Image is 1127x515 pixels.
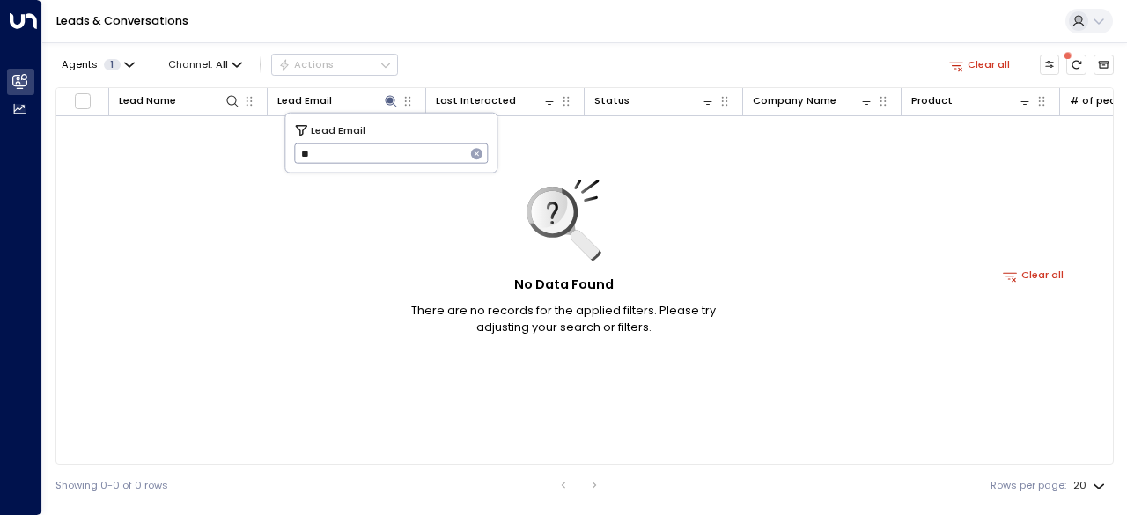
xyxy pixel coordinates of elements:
div: Lead Name [119,92,240,109]
div: Product [911,92,1033,109]
button: Clear all [998,266,1071,285]
a: Leads & Conversations [56,13,188,28]
span: All [216,59,228,70]
p: There are no records for the applied filters. Please try adjusting your search or filters. [387,302,740,335]
button: Archived Leads [1094,55,1114,75]
div: Lead Email [277,92,332,109]
div: Product [911,92,953,109]
button: Actions [271,54,398,75]
div: Lead Name [119,92,176,109]
div: Lead Email [277,92,399,109]
div: Status [594,92,630,109]
span: Lead Email [311,121,365,137]
button: Clear all [943,55,1016,74]
div: 20 [1073,475,1109,497]
div: Showing 0-0 of 0 rows [55,478,168,493]
span: 1 [104,59,121,70]
nav: pagination navigation [552,475,607,496]
h5: No Data Found [514,276,614,295]
div: Last Interacted [436,92,516,109]
button: Customize [1040,55,1060,75]
span: Channel: [163,55,248,74]
div: Last Interacted [436,92,557,109]
div: Button group with a nested menu [271,54,398,75]
button: Agents1 [55,55,139,74]
div: Company Name [753,92,836,109]
span: Agents [62,60,98,70]
label: Rows per page: [991,478,1066,493]
button: Channel:All [163,55,248,74]
span: Toggle select all [74,92,92,110]
span: There are new threads available. Refresh the grid to view the latest updates. [1066,55,1086,75]
div: Company Name [753,92,874,109]
div: Actions [278,58,334,70]
div: Status [594,92,716,109]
